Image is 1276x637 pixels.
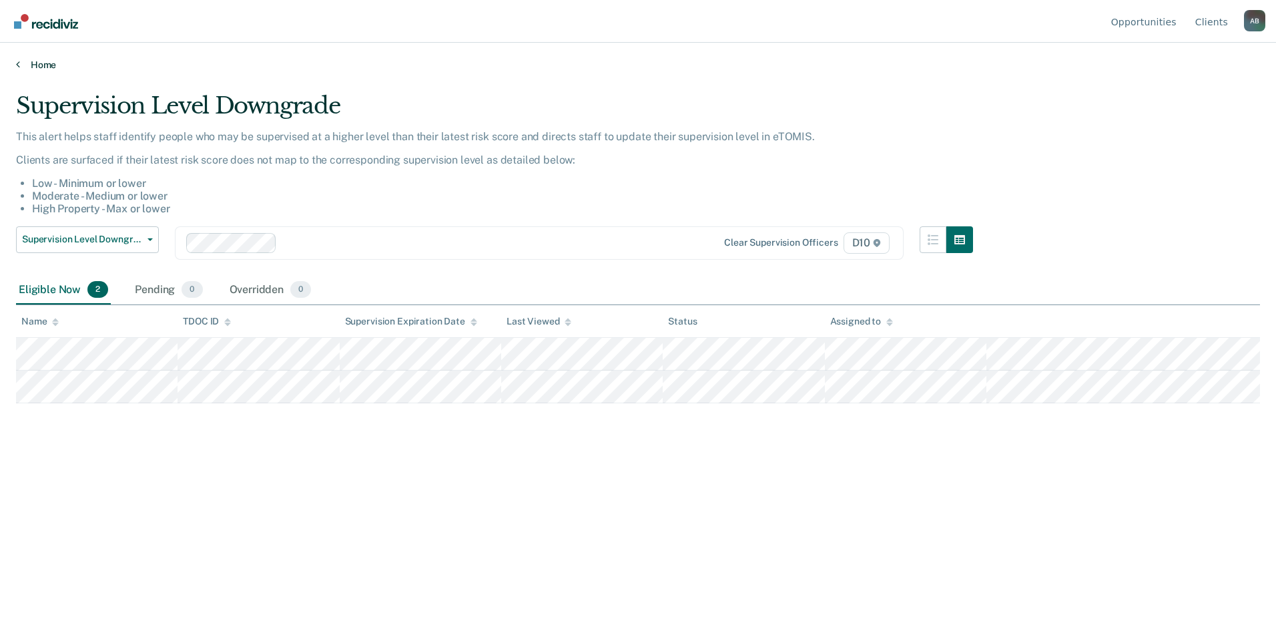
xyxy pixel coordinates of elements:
[16,130,973,143] p: This alert helps staff identify people who may be supervised at a higher level than their latest ...
[830,316,893,327] div: Assigned to
[724,237,838,248] div: Clear supervision officers
[32,190,973,202] li: Moderate - Medium or lower
[1244,10,1265,31] div: A B
[22,234,142,245] span: Supervision Level Downgrade
[16,59,1260,71] a: Home
[290,281,311,298] span: 0
[183,316,231,327] div: TDOC ID
[32,177,973,190] li: Low - Minimum or lower
[345,316,477,327] div: Supervision Expiration Date
[16,154,973,166] p: Clients are surfaced if their latest risk score does not map to the corresponding supervision lev...
[16,276,111,305] div: Eligible Now2
[227,276,314,305] div: Overridden0
[844,232,890,254] span: D10
[16,92,973,130] div: Supervision Level Downgrade
[32,202,973,215] li: High Property - Max or lower
[668,316,697,327] div: Status
[132,276,205,305] div: Pending0
[21,316,59,327] div: Name
[182,281,202,298] span: 0
[87,281,108,298] span: 2
[14,14,78,29] img: Recidiviz
[16,226,159,253] button: Supervision Level Downgrade
[507,316,571,327] div: Last Viewed
[1244,10,1265,31] button: Profile dropdown button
